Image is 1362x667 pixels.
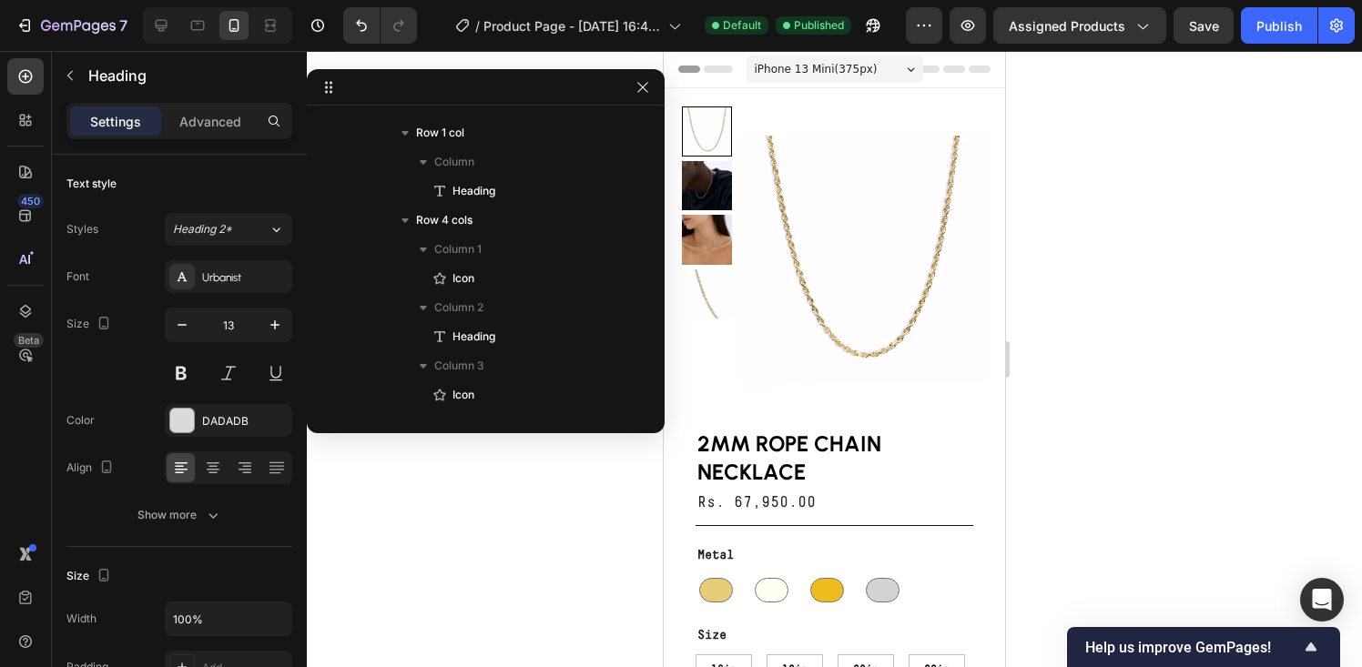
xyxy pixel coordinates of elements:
button: 7 [7,7,136,44]
span: Icon [452,386,474,404]
span: Row 4 cols [416,211,473,229]
button: Save [1174,7,1234,44]
div: Align [66,456,117,480]
div: DADADB [202,413,288,430]
div: Open Intercom Messenger [1300,578,1344,622]
span: Published [794,17,844,34]
div: Publish [1256,16,1302,35]
div: Color [66,412,95,429]
button: Show more [66,499,292,531]
span: Help us improve GemPages! [1085,639,1300,656]
span: Column 1 [434,240,482,258]
span: Heading 2* [173,221,232,237]
span: Save [1189,18,1219,34]
div: Beta [14,333,44,348]
div: Size [66,312,115,337]
div: Urbanist [202,269,288,286]
div: Text style [66,176,117,192]
button: Assigned Products [993,7,1166,44]
div: Styles [66,221,98,237]
input: Auto [166,602,291,635]
p: Settings [90,112,141,131]
div: Width [66,611,97,627]
span: Column 2 [434,298,483,317]
span: 20in [189,613,215,624]
span: 16in [47,613,73,624]
span: Row 1 col [416,124,464,142]
button: Publish [1241,7,1317,44]
span: Heading [452,328,495,346]
span: Default [723,17,761,34]
button: Heading 2* [165,213,292,246]
span: / [475,16,480,35]
div: Show more [137,506,222,524]
div: Font [66,268,89,285]
span: 22in [260,613,286,624]
div: Size [66,564,115,589]
span: Column 3 [434,357,484,375]
p: Heading [88,65,285,86]
span: Column [434,153,474,171]
p: 7 [119,15,127,36]
div: 450 [17,194,44,208]
span: Icon [452,269,474,288]
span: Heading [452,182,495,200]
div: Undo/Redo [343,7,417,44]
span: Assigned Products [1009,16,1125,35]
span: 18in [118,613,144,624]
iframe: Design area [664,51,1005,667]
span: Product Page - [DATE] 16:44:36 [483,16,661,35]
button: Show survey - Help us improve GemPages! [1085,636,1322,658]
p: Advanced [179,112,241,131]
